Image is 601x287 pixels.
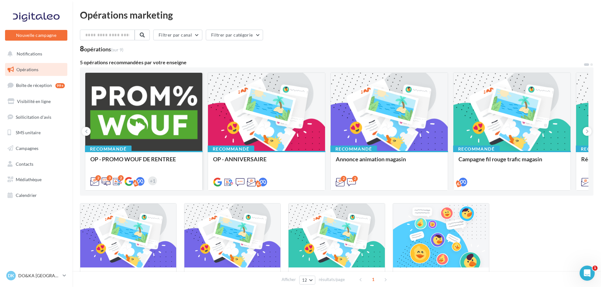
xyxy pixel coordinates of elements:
div: 2 [352,176,358,181]
a: SMS unitaire [4,126,69,139]
div: +1 [148,176,157,185]
div: OP - ANNIVERSAIRE [213,156,320,169]
span: résultats/page [319,277,345,283]
p: DO&KA [GEOGRAPHIC_DATA] [18,273,60,279]
span: Sollicitation d'avis [16,114,51,119]
a: Médiathèque [4,173,69,186]
button: Filtrer par canal [153,30,202,40]
span: 12 [302,278,307,283]
a: DK DO&KA [GEOGRAPHIC_DATA] [5,270,67,282]
button: Filtrer par catégorie [206,30,263,40]
a: Contacts [4,158,69,171]
div: Campagne fil rouge trafic magasin [458,156,565,169]
span: Notifications [17,51,42,56]
span: Calendrier [16,192,37,198]
div: Recommandé [330,146,377,152]
span: SMS unitaire [16,130,41,135]
span: Contacts [16,161,33,167]
a: Visibilité en ligne [4,95,69,108]
span: Afficher [282,277,296,283]
div: Opérations marketing [80,10,593,20]
div: Recommandé [208,146,254,152]
a: Sollicitation d'avis [4,111,69,124]
div: 2 [118,175,124,181]
div: Recommandé [85,146,132,152]
span: Boîte de réception [16,83,52,88]
div: OP - PROMO WOUF DE RENTREE [90,156,197,169]
div: 2 [341,176,346,181]
span: 1 [368,274,378,284]
div: Annonce animation magasin [336,156,443,169]
span: 1 [593,266,598,271]
div: 5 opérations recommandées par votre enseigne [80,60,583,65]
span: Médiathèque [16,177,42,182]
div: 99+ [55,83,65,88]
button: Nouvelle campagne [5,30,67,41]
a: Boîte de réception99+ [4,78,69,92]
a: Campagnes [4,142,69,155]
iframe: Intercom live chat [580,266,595,281]
span: Visibilité en ligne [17,99,51,104]
div: 8 [80,45,123,52]
div: Recommandé [453,146,500,152]
button: Notifications [4,47,66,60]
a: Calendrier [4,189,69,202]
div: 3 [107,175,112,181]
span: DK [8,273,14,279]
a: Opérations [4,63,69,76]
div: opérations [84,46,123,52]
span: Campagnes [16,146,38,151]
span: (sur 9) [111,47,123,52]
span: Opérations [16,67,38,72]
div: 2 [95,175,101,181]
button: 12 [299,276,315,284]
